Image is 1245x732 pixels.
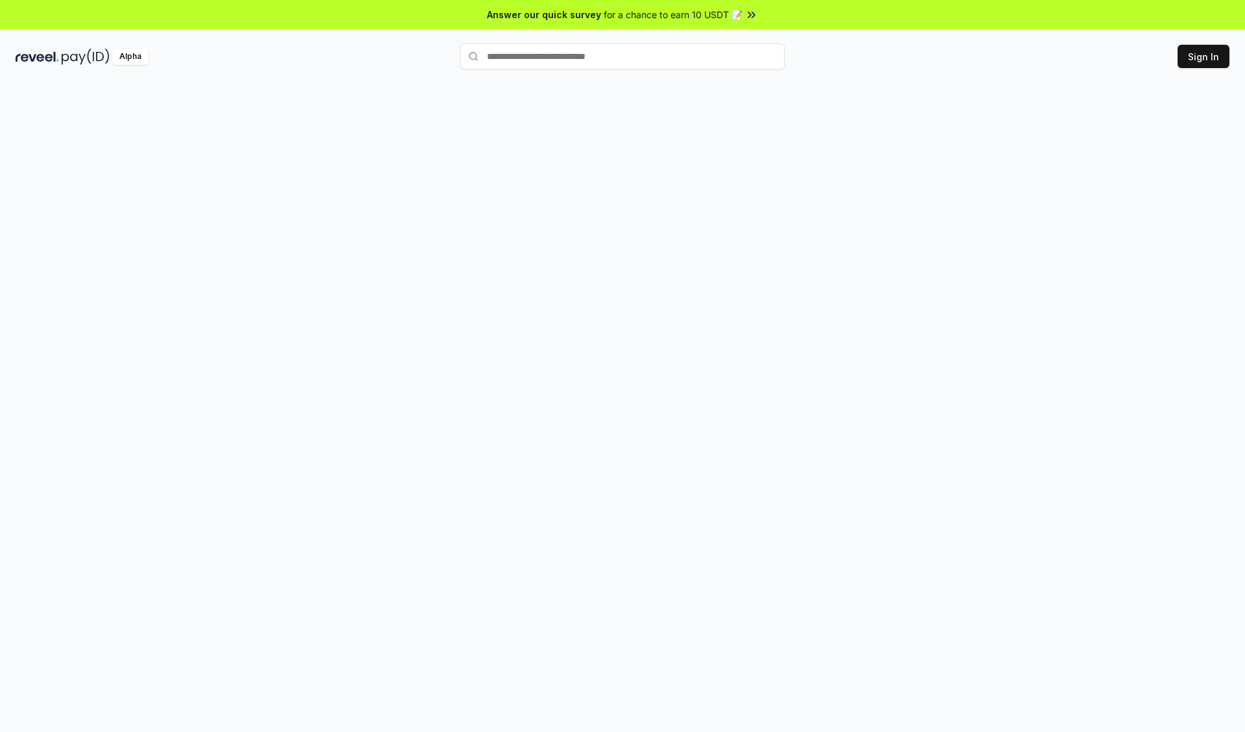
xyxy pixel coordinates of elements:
span: for a chance to earn 10 USDT 📝 [604,8,742,21]
img: reveel_dark [16,49,59,65]
div: Alpha [112,49,148,65]
button: Sign In [1178,45,1229,68]
span: Answer our quick survey [487,8,601,21]
img: pay_id [62,49,110,65]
